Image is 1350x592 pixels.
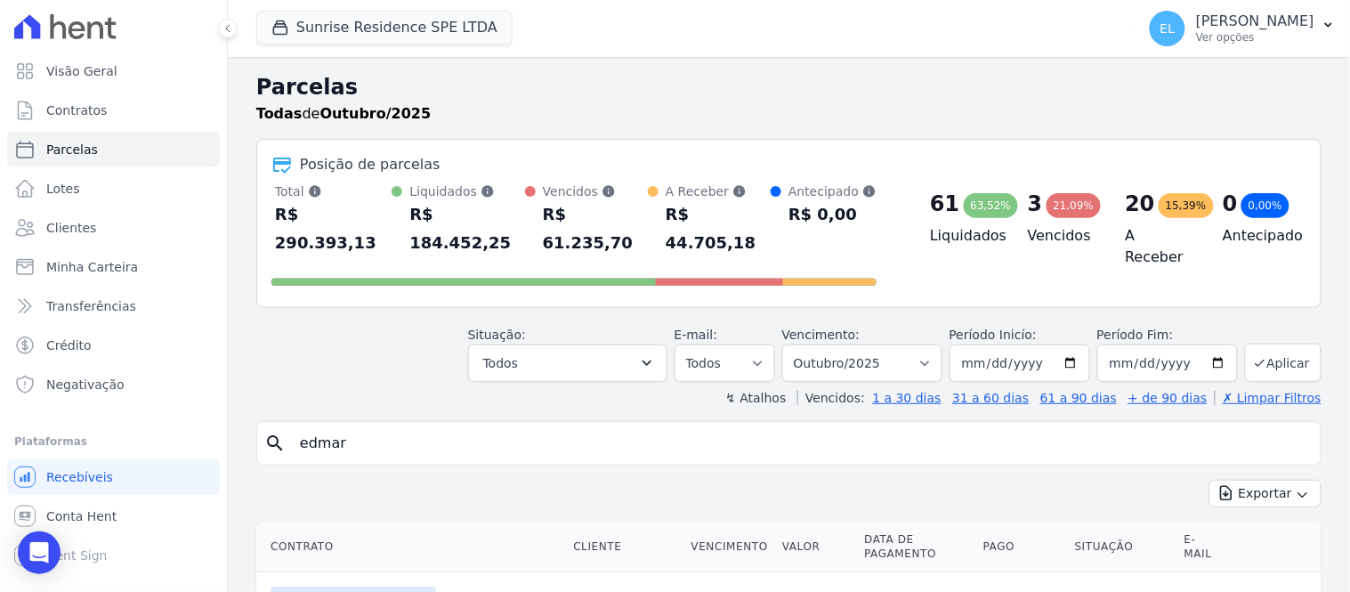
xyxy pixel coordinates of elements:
[18,531,61,574] div: Open Intercom Messenger
[7,288,220,324] a: Transferências
[256,11,513,45] button: Sunrise Residence SPE LTDA
[289,426,1314,461] input: Buscar por nome do lote ou do cliente
[46,141,98,158] span: Parcelas
[483,353,518,374] span: Todos
[857,522,976,572] th: Data de Pagamento
[1245,344,1322,382] button: Aplicar
[1196,30,1314,45] p: Ver opções
[1136,4,1350,53] button: EL [PERSON_NAME] Ver opções
[725,391,786,405] label: ↯ Atalhos
[7,53,220,89] a: Visão Geral
[7,328,220,363] a: Crédito
[46,507,117,525] span: Conta Hent
[543,200,648,257] div: R$ 61.235,70
[1223,225,1292,247] h4: Antecipado
[788,200,877,229] div: R$ 0,00
[543,182,648,200] div: Vencidos
[1241,193,1289,218] div: 0,00%
[300,154,441,175] div: Posição de parcelas
[666,200,771,257] div: R$ 44.705,18
[1028,190,1043,218] div: 3
[775,522,857,572] th: Valor
[256,71,1322,103] h2: Parcelas
[46,297,136,315] span: Transferências
[7,499,220,534] a: Conta Hent
[1209,480,1322,507] button: Exportar
[46,337,92,354] span: Crédito
[782,328,860,342] label: Vencimento:
[930,190,959,218] div: 61
[46,180,80,198] span: Lotes
[1160,22,1176,35] span: EL
[1040,391,1117,405] a: 61 a 90 dias
[409,200,524,257] div: R$ 184.452,25
[976,522,1068,572] th: Pago
[256,522,566,572] th: Contrato
[46,468,113,486] span: Recebíveis
[275,200,392,257] div: R$ 290.393,13
[1215,391,1322,405] a: ✗ Limpar Filtros
[952,391,1029,405] a: 31 a 60 dias
[409,182,524,200] div: Liquidados
[7,459,220,495] a: Recebíveis
[1223,190,1238,218] div: 0
[675,328,718,342] label: E-mail:
[1068,522,1177,572] th: Situação
[256,103,431,125] p: de
[964,193,1019,218] div: 63,52%
[264,433,286,454] i: search
[1126,190,1155,218] div: 20
[1177,522,1230,572] th: E-mail
[7,367,220,402] a: Negativação
[46,376,125,393] span: Negativação
[566,522,683,572] th: Cliente
[950,328,1037,342] label: Período Inicío:
[797,391,865,405] label: Vencidos:
[46,62,117,80] span: Visão Geral
[46,258,138,276] span: Minha Carteira
[468,345,667,382] button: Todos
[7,171,220,207] a: Lotes
[666,182,771,200] div: A Receber
[930,225,999,247] h4: Liquidados
[256,105,303,122] strong: Todas
[468,328,526,342] label: Situação:
[14,431,213,452] div: Plataformas
[320,105,432,122] strong: Outubro/2025
[275,182,392,200] div: Total
[873,391,942,405] a: 1 a 30 dias
[1126,225,1195,268] h4: A Receber
[7,210,220,246] a: Clientes
[1128,391,1208,405] a: + de 90 dias
[7,132,220,167] a: Parcelas
[1047,193,1102,218] div: 21,09%
[788,182,877,200] div: Antecipado
[46,101,107,119] span: Contratos
[1097,326,1238,345] label: Período Fim:
[1028,225,1097,247] h4: Vencidos
[1159,193,1214,218] div: 15,39%
[7,93,220,128] a: Contratos
[7,249,220,285] a: Minha Carteira
[46,219,96,237] span: Clientes
[684,522,775,572] th: Vencimento
[1196,12,1314,30] p: [PERSON_NAME]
